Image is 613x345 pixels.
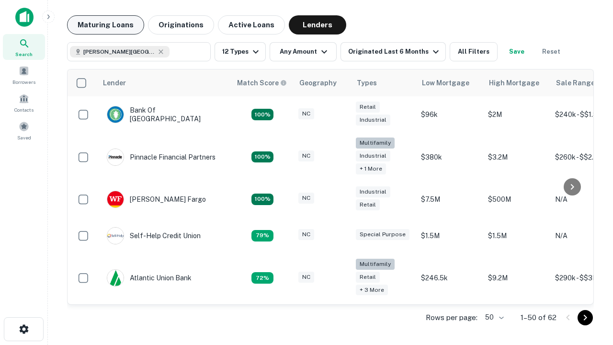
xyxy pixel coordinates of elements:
[356,138,395,149] div: Multifamily
[356,229,409,240] div: Special Purpose
[422,77,469,89] div: Low Mortgage
[351,69,416,96] th: Types
[483,218,550,254] td: $1.5M
[97,69,231,96] th: Lender
[356,186,390,197] div: Industrial
[426,312,477,323] p: Rows per page:
[107,228,124,244] img: picture
[148,15,214,34] button: Originations
[356,163,386,174] div: + 1 more
[356,150,390,161] div: Industrial
[237,78,285,88] h6: Match Score
[107,106,222,123] div: Bank Of [GEOGRAPHIC_DATA]
[231,69,294,96] th: Capitalize uses an advanced AI algorithm to match your search with the best lender. The match sco...
[107,106,124,123] img: picture
[416,69,483,96] th: Low Mortgage
[483,181,550,218] td: $500M
[15,50,33,58] span: Search
[107,149,216,166] div: Pinnacle Financial Partners
[251,230,273,241] div: Matching Properties: 11, hasApolloMatch: undefined
[3,34,45,60] a: Search
[107,149,124,165] img: picture
[14,106,34,114] span: Contacts
[489,77,539,89] div: High Mortgage
[107,270,124,286] img: picture
[356,285,388,296] div: + 3 more
[416,133,483,181] td: $380k
[67,15,144,34] button: Maturing Loans
[298,150,314,161] div: NC
[218,15,285,34] button: Active Loans
[251,151,273,163] div: Matching Properties: 25, hasApolloMatch: undefined
[294,69,351,96] th: Geography
[107,269,192,287] div: Atlantic Union Bank
[556,77,595,89] div: Sale Range
[357,77,377,89] div: Types
[450,42,498,61] button: All Filters
[348,46,442,57] div: Originated Last 6 Months
[251,109,273,120] div: Matching Properties: 14, hasApolloMatch: undefined
[483,69,550,96] th: High Mortgage
[299,77,337,89] div: Geography
[270,42,337,61] button: Any Amount
[289,15,346,34] button: Lenders
[3,62,45,88] a: Borrowers
[356,199,380,210] div: Retail
[521,312,556,323] p: 1–50 of 62
[298,108,314,119] div: NC
[251,272,273,284] div: Matching Properties: 10, hasApolloMatch: undefined
[298,229,314,240] div: NC
[356,102,380,113] div: Retail
[107,191,124,207] img: picture
[536,42,567,61] button: Reset
[483,133,550,181] td: $3.2M
[83,47,155,56] span: [PERSON_NAME][GEOGRAPHIC_DATA], [GEOGRAPHIC_DATA]
[578,310,593,325] button: Go to next page
[501,42,532,61] button: Save your search to get updates of matches that match your search criteria.
[356,115,390,126] div: Industrial
[298,272,314,283] div: NC
[107,227,201,244] div: Self-help Credit Union
[215,42,266,61] button: 12 Types
[565,238,613,284] iframe: Chat Widget
[107,191,206,208] div: [PERSON_NAME] Fargo
[237,78,287,88] div: Capitalize uses an advanced AI algorithm to match your search with the best lender. The match sco...
[17,134,31,141] span: Saved
[416,96,483,133] td: $96k
[103,77,126,89] div: Lender
[483,254,550,302] td: $9.2M
[251,194,273,205] div: Matching Properties: 14, hasApolloMatch: undefined
[483,96,550,133] td: $2M
[356,272,380,283] div: Retail
[341,42,446,61] button: Originated Last 6 Months
[3,117,45,143] a: Saved
[15,8,34,27] img: capitalize-icon.png
[356,259,395,270] div: Multifamily
[298,193,314,204] div: NC
[416,254,483,302] td: $246.5k
[416,181,483,218] td: $7.5M
[12,78,35,86] span: Borrowers
[481,310,505,324] div: 50
[3,90,45,115] a: Contacts
[416,218,483,254] td: $1.5M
